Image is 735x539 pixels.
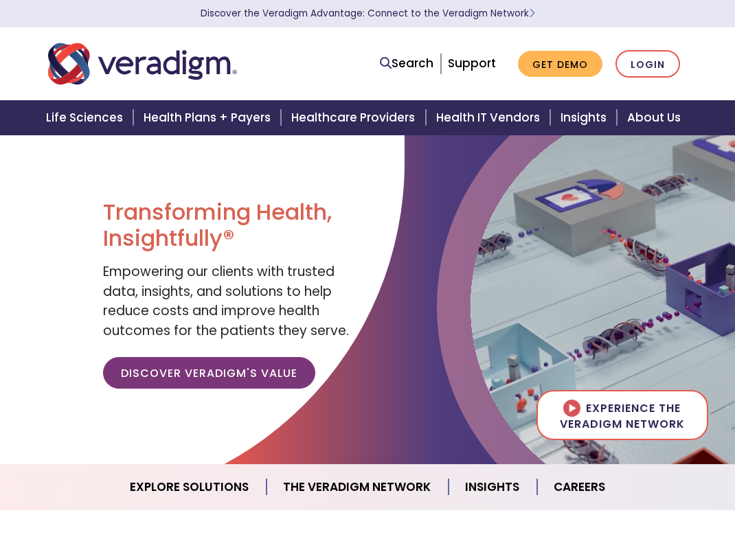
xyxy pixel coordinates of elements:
a: Get Demo [518,51,602,78]
a: Discover the Veradigm Advantage: Connect to the Veradigm NetworkLearn More [201,7,535,20]
a: Health IT Vendors [428,100,552,135]
a: Careers [537,470,622,505]
img: Veradigm logo [48,41,237,87]
a: Discover Veradigm's Value [103,357,315,389]
a: Insights [449,470,537,505]
a: Search [380,54,433,73]
h1: Transforming Health, Insightfully® [103,199,357,252]
a: Login [615,50,680,78]
a: About Us [619,100,697,135]
span: Learn More [529,7,535,20]
a: Healthcare Providers [283,100,427,135]
a: Insights [552,100,619,135]
a: Life Sciences [38,100,135,135]
a: The Veradigm Network [267,470,449,505]
a: Explore Solutions [113,470,267,505]
a: Support [448,55,496,71]
span: Empowering our clients with trusted data, insights, and solutions to help reduce costs and improv... [103,262,349,340]
a: Health Plans + Payers [135,100,283,135]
